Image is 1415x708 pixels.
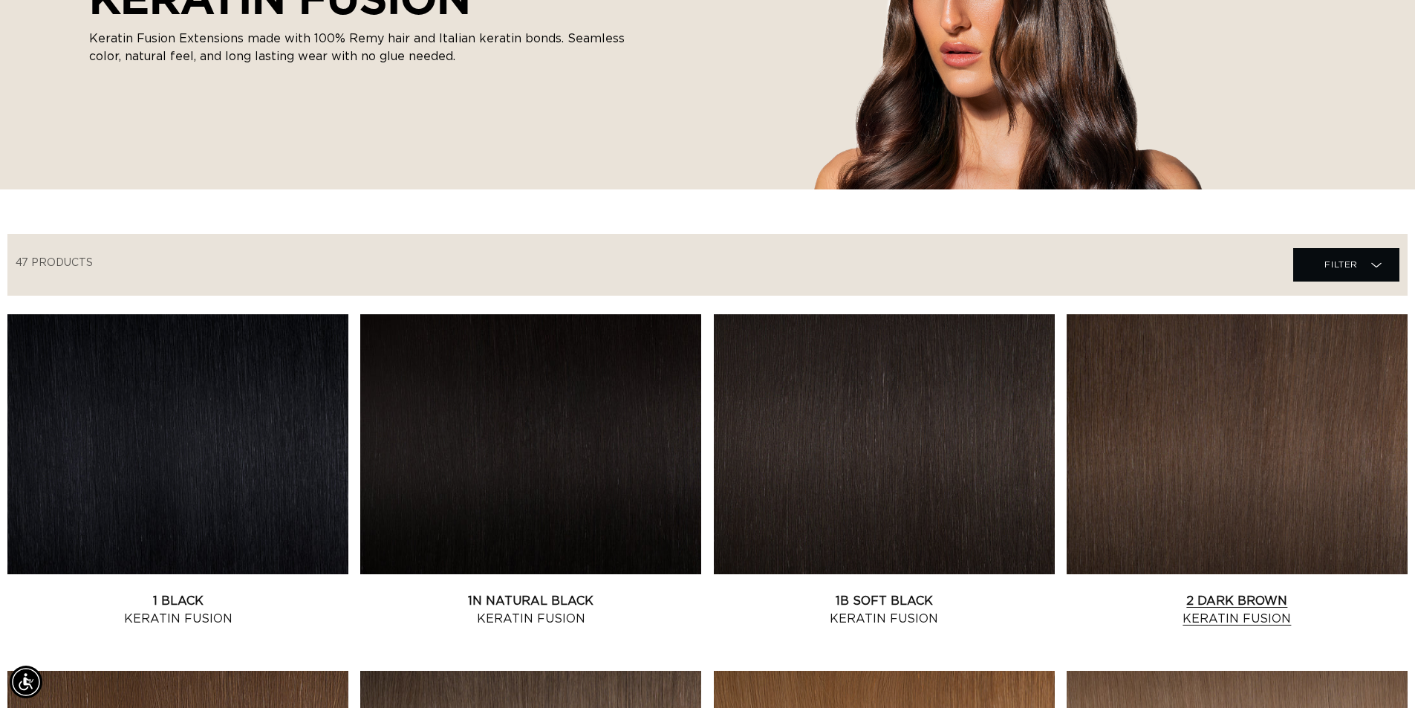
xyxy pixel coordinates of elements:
[1324,250,1358,279] span: Filter
[360,592,701,628] a: 1N Natural Black Keratin Fusion
[10,666,42,698] div: Accessibility Menu
[89,30,654,65] p: Keratin Fusion Extensions made with 100% Remy hair and Italian keratin bonds. Seamless color, nat...
[1293,248,1399,282] summary: Filter
[7,592,348,628] a: 1 Black Keratin Fusion
[16,258,93,268] span: 47 products
[714,592,1055,628] a: 1B Soft Black Keratin Fusion
[1067,592,1408,628] a: 2 Dark Brown Keratin Fusion
[1341,637,1415,708] iframe: Chat Widget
